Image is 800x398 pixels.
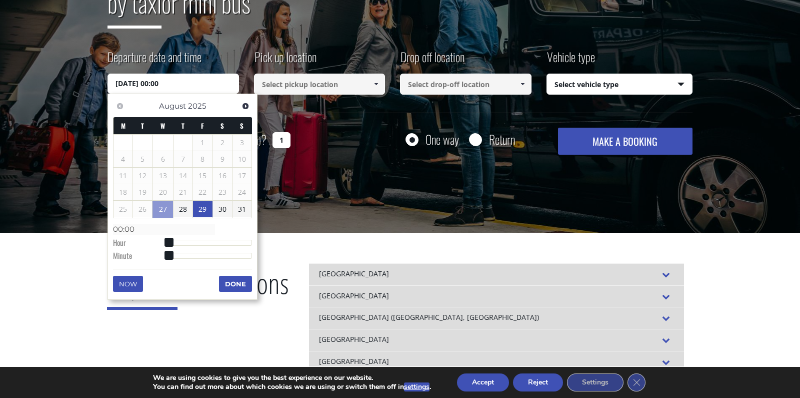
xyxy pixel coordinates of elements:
a: 29 [193,201,212,217]
a: Show All Items [514,74,530,95]
span: Thursday [181,121,184,131]
span: Friday [201,121,204,131]
span: 2025 [188,101,206,111]
div: [GEOGRAPHIC_DATA] [309,285,684,307]
span: 8 [193,151,212,167]
span: 24 [232,184,251,200]
span: 9 [213,151,232,167]
h2: Destinations [107,263,289,317]
a: Previous [113,99,126,113]
input: Select pickup location [254,74,385,95]
span: Wednesday [160,121,165,131]
span: Next [241,102,249,110]
span: 25 [113,201,132,217]
span: Monday [121,121,125,131]
span: 3 [232,135,251,151]
span: 18 [113,184,132,200]
span: 7 [173,151,192,167]
button: Accept [457,373,509,391]
a: 30 [213,201,232,217]
a: Show All Items [368,74,384,95]
a: Next [238,99,252,113]
button: Now [113,276,143,292]
span: 15 [193,168,212,184]
span: 12 [133,168,152,184]
span: Previous [116,102,124,110]
span: 10 [232,151,251,167]
span: 19 [133,184,152,200]
span: 20 [152,184,173,200]
button: Reject [513,373,563,391]
span: 13 [152,168,173,184]
div: [GEOGRAPHIC_DATA] [309,329,684,351]
span: 17 [232,168,251,184]
span: Select vehicle type [547,74,692,95]
button: Settings [567,373,623,391]
div: [GEOGRAPHIC_DATA] [309,351,684,373]
p: We are using cookies to give you the best experience on our website. [153,373,431,382]
button: Close GDPR Cookie Banner [627,373,645,391]
span: August [159,101,186,111]
span: 14 [173,168,192,184]
button: settings [404,382,429,391]
span: 11 [113,168,132,184]
div: [GEOGRAPHIC_DATA] ([GEOGRAPHIC_DATA], [GEOGRAPHIC_DATA]) [309,307,684,329]
span: 23 [213,184,232,200]
label: Vehicle type [546,48,595,74]
span: Tuesday [141,121,144,131]
a: 28 [173,201,192,217]
span: 5 [133,151,152,167]
label: Departure date and time [107,48,201,74]
label: Pick up location [254,48,316,74]
span: 21 [173,184,192,200]
input: Select drop-off location [400,74,531,95]
dt: Minute [113,250,168,263]
label: Drop off location [400,48,464,74]
span: Popular [107,264,177,310]
span: 26 [133,201,152,217]
dt: Hour [113,237,168,250]
button: MAKE A BOOKING [558,128,692,155]
span: 4 [113,151,132,167]
div: [GEOGRAPHIC_DATA] [309,263,684,285]
span: 1 [193,135,212,151]
a: 27 [152,201,173,218]
a: 31 [232,201,251,217]
span: 6 [152,151,173,167]
span: Sunday [240,121,243,131]
span: Saturday [220,121,224,131]
label: Return [489,133,515,146]
button: Done [219,276,252,292]
span: 16 [213,168,232,184]
span: 22 [193,184,212,200]
span: 2 [213,135,232,151]
p: You can find out more about which cookies we are using or switch them off in . [153,382,431,391]
label: One way [425,133,459,146]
